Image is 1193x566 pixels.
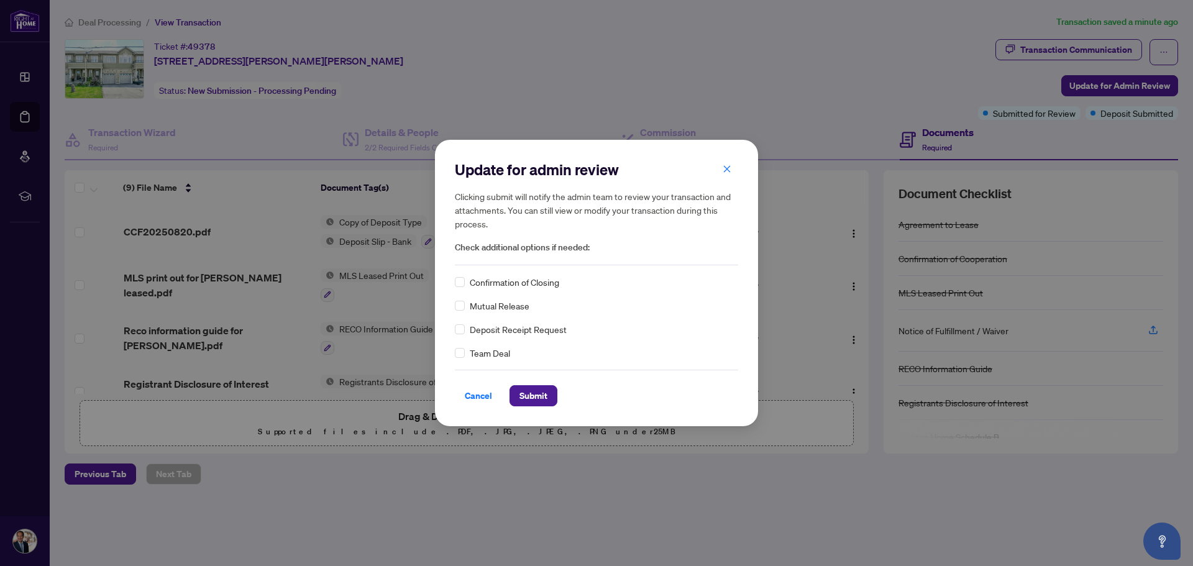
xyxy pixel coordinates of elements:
h2: Update for admin review [455,160,738,180]
span: Team Deal [470,346,510,360]
button: Cancel [455,385,502,406]
span: Mutual Release [470,299,529,313]
button: Open asap [1143,523,1181,560]
h5: Clicking submit will notify the admin team to review your transaction and attachments. You can st... [455,189,738,231]
span: Deposit Receipt Request [470,322,567,336]
span: close [723,165,731,173]
span: Cancel [465,386,492,406]
span: Check additional options if needed: [455,240,738,255]
button: Submit [510,385,557,406]
span: Submit [519,386,547,406]
span: Confirmation of Closing [470,275,559,289]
